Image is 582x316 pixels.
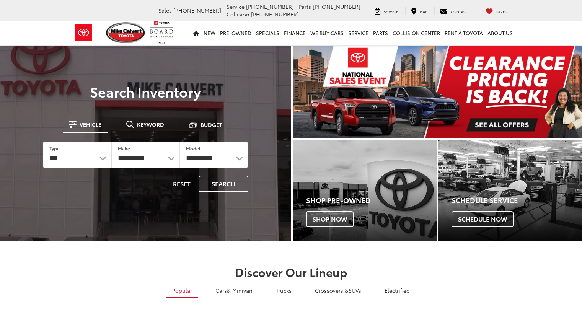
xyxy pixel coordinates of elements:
a: Electrified [379,284,416,297]
li: | [262,287,267,294]
span: Budget [201,122,222,127]
img: Mike Calvert Toyota [106,22,147,43]
a: Collision Center [390,21,442,45]
button: Reset [166,176,197,192]
li: | [301,287,306,294]
span: Shop Now [306,211,354,227]
a: Contact [434,7,474,15]
li: | [201,287,206,294]
a: Service [369,7,404,15]
a: Cars [210,284,258,297]
a: Home [191,21,201,45]
span: Keyword [137,122,164,127]
span: [PHONE_NUMBER] [173,7,221,14]
a: Parts [371,21,390,45]
a: Trucks [270,284,297,297]
div: Toyota [438,140,582,241]
span: Service [384,9,398,14]
a: Rent a Toyota [442,21,485,45]
span: Vehicle [80,122,101,127]
label: Model [186,145,201,151]
button: Search [199,176,248,192]
a: WE BUY CARS [308,21,346,45]
span: [PHONE_NUMBER] [313,3,360,10]
span: Parts [298,3,311,10]
a: SUVs [309,284,367,297]
div: Toyota [293,140,437,241]
h4: Shop Pre-Owned [306,197,437,204]
span: Crossovers & [315,287,349,294]
span: Sales [158,7,172,14]
a: Pre-Owned [218,21,254,45]
span: Map [420,9,427,14]
li: | [370,287,375,294]
h4: Schedule Service [452,197,582,204]
img: Toyota [69,20,98,45]
a: My Saved Vehicles [480,7,513,15]
h3: Search Inventory [32,84,259,99]
h2: Discover Our Lineup [21,266,561,278]
span: Contact [451,9,468,14]
span: & Minivan [227,287,253,294]
span: Collision [227,10,249,18]
a: About Us [485,21,515,45]
span: Schedule Now [452,211,514,227]
a: Service [346,21,371,45]
a: Finance [282,21,308,45]
span: Service [227,3,245,10]
a: Schedule Service Schedule Now [438,140,582,241]
a: Shop Pre-Owned Shop Now [293,140,437,241]
a: Specials [254,21,282,45]
label: Make [118,145,130,151]
span: [PHONE_NUMBER] [251,10,299,18]
a: Map [405,7,433,15]
a: Popular [166,284,198,298]
span: Saved [496,9,507,14]
label: Type [49,145,60,151]
a: New [201,21,218,45]
span: [PHONE_NUMBER] [246,3,294,10]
